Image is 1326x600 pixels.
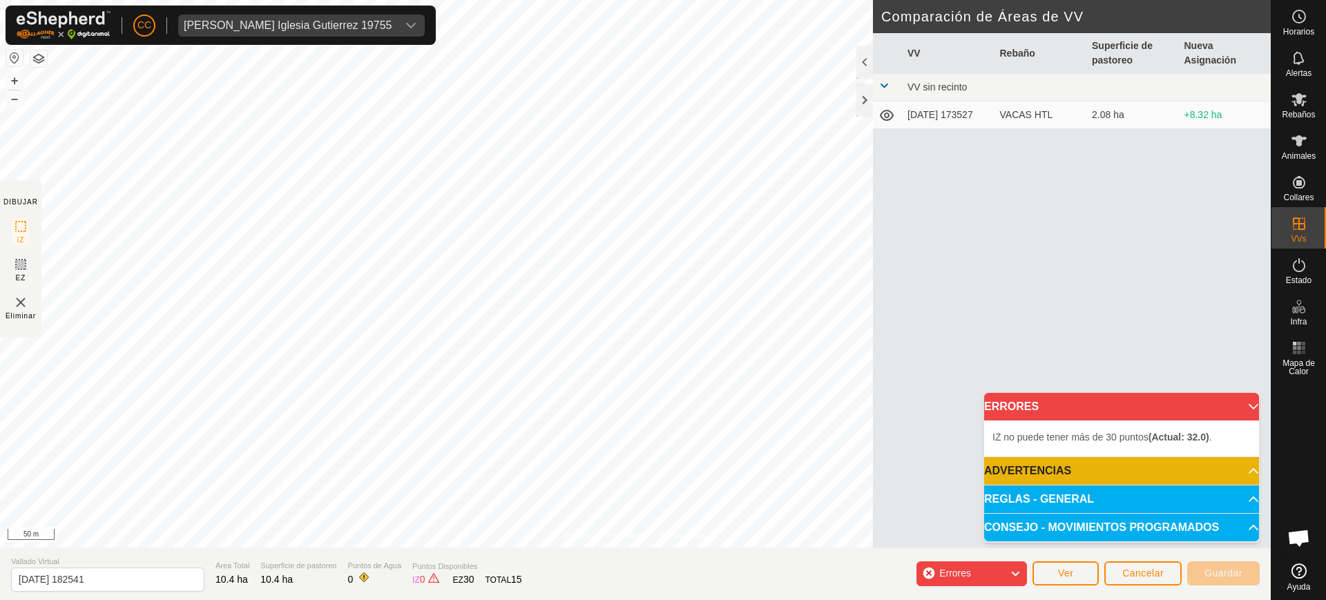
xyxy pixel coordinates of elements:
p-accordion-header: ADVERTENCIAS [984,457,1259,485]
img: VV [12,294,29,311]
span: Mapa de Calor [1275,359,1323,376]
div: VACAS HTL [1000,108,1082,122]
span: EZ [16,273,26,283]
p-accordion-header: CONSEJO - MOVIMIENTOS PROGRAMADOS [984,514,1259,541]
span: ADVERTENCIAS [984,465,1071,476]
div: dropdown trigger [397,14,425,37]
button: Cancelar [1104,561,1182,586]
span: Collares [1283,193,1314,202]
span: Errores [939,568,971,579]
th: Superficie de pastoreo [1086,33,1179,74]
span: Puntos de Agua [347,560,401,572]
p-accordion-header: REGLAS - GENERAL [984,485,1259,513]
span: Cancelar [1122,568,1164,579]
div: DIBUJAR [3,197,38,207]
td: [DATE] 173527 [902,101,995,129]
span: Vallado Virtual [11,556,204,568]
button: Ver [1032,561,1099,586]
p-accordion-content: ERRORES [984,420,1259,456]
h2: Comparación de Áreas de VV [881,8,1271,25]
span: Ver [1058,568,1074,579]
img: Logo Gallagher [17,11,110,39]
a: Chat abierto [1278,517,1320,559]
span: IZ no puede tener más de 30 puntos . [992,432,1212,443]
th: Nueva Asignación [1179,33,1271,74]
b: (Actual: 32.0) [1149,432,1209,443]
a: Política de Privacidad [564,530,644,542]
button: + [6,72,23,89]
td: +8.32 ha [1179,101,1271,129]
span: 30 [463,574,474,585]
div: [PERSON_NAME] Iglesia Gutierrez 19755 [184,20,392,31]
span: CONSEJO - MOVIMIENTOS PROGRAMADOS [984,522,1219,533]
span: Animales [1282,152,1316,160]
a: Contáctenos [660,530,707,542]
span: 10.4 ha [215,574,248,585]
span: REGLAS - GENERAL [984,494,1094,505]
div: IZ [412,572,441,587]
th: Rebaño [995,33,1087,74]
th: VV [902,33,995,74]
span: 15 [511,574,522,585]
button: Capas del Mapa [30,50,47,67]
span: Ayuda [1287,583,1311,591]
span: Estado [1286,276,1311,284]
span: 0 [347,574,353,585]
span: Horarios [1283,28,1314,36]
div: EZ [453,572,474,587]
span: Guardar [1204,568,1242,579]
button: Guardar [1187,561,1260,586]
span: IZ [17,235,25,245]
span: Rebaños [1282,110,1315,119]
span: Eliminar [6,311,36,321]
td: 2.08 ha [1086,101,1179,129]
span: Alertas [1286,69,1311,77]
span: Infra [1290,318,1307,326]
span: Superficie de pastoreo [260,560,336,572]
span: ERRORES [984,401,1039,412]
span: VVs [1291,235,1306,243]
span: 0 [420,574,425,585]
p-accordion-header: ERRORES [984,393,1259,420]
button: Restablecer Mapa [6,50,23,66]
span: VV sin recinto [907,81,967,93]
span: 10.4 ha [260,574,293,585]
span: Puntos Disponibles [412,561,522,572]
span: Área Total [215,560,249,572]
button: – [6,90,23,107]
span: Ana Isabel De La Iglesia Gutierrez 19755 [178,14,397,37]
span: CC [137,18,151,32]
div: TOTAL [485,572,521,587]
a: Ayuda [1271,558,1326,597]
